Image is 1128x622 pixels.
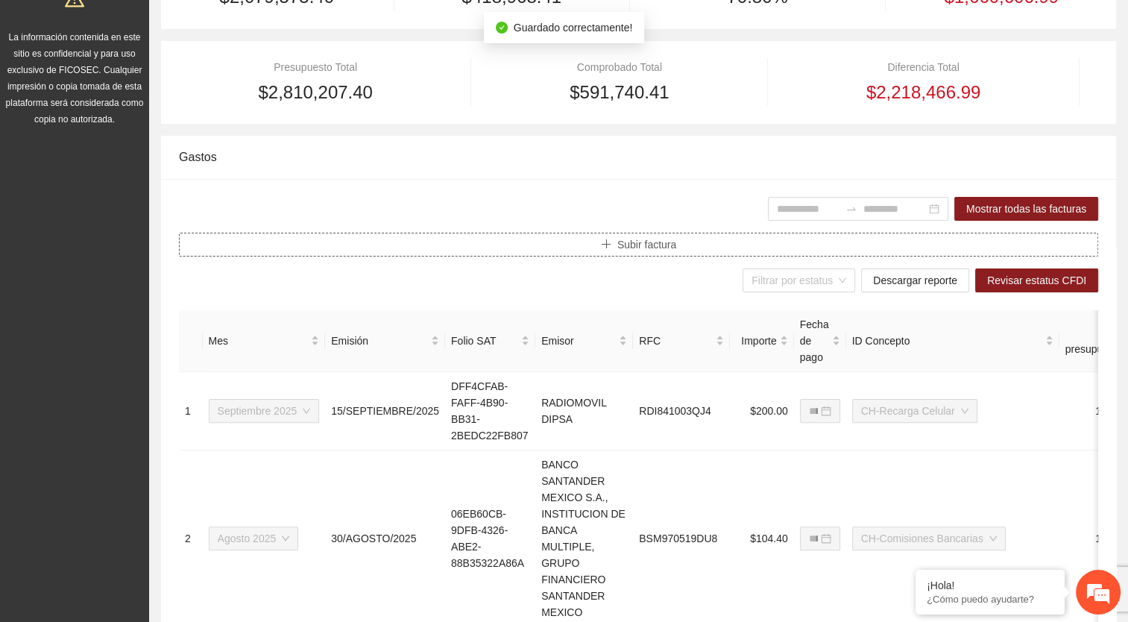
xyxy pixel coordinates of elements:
td: 15/SEPTIEMBRE/2025 [325,372,445,450]
button: Mostrar todas las facturas [954,197,1098,221]
span: swap-right [845,203,857,215]
span: Mostrar todas las facturas [966,201,1086,217]
th: Emisión [325,310,445,372]
th: Importe [730,310,794,372]
div: Gastos [179,136,1098,178]
span: Revisar estatus CFDI [987,272,1086,289]
td: $200.00 [730,372,794,450]
span: La información contenida en este sitio es confidencial y para uso exclusivo de FICOSEC. Cualquier... [6,32,144,125]
span: Folio SAT [451,333,518,349]
span: plus [601,239,611,251]
span: $2,810,207.40 [258,78,372,107]
span: Emisión [331,333,428,349]
span: ID Concepto [852,333,1042,349]
span: $591,740.41 [570,78,669,107]
span: CH-Recarga Celular [861,400,968,422]
span: Mes [209,333,309,349]
div: Comprobado Total [491,59,749,75]
span: Descargar reporte [873,272,957,289]
span: Agosto 2025 [218,527,290,550]
p: ¿Cómo puedo ayudarte? [927,594,1053,605]
th: Mes [203,310,326,372]
th: ID Concepto [846,310,1059,372]
td: 1 [179,372,203,450]
span: Guardado correctamente! [514,22,633,34]
span: Emisor [541,333,616,349]
span: Fecha de pago [800,316,829,365]
th: Fecha de pago [794,310,846,372]
span: check-circle [496,22,508,34]
span: Estamos en línea. [86,199,206,350]
div: Chatee con nosotros ahora [78,76,251,95]
td: RDI841003QJ4 [633,372,729,450]
span: RFC [639,333,712,349]
span: Subir factura [617,236,676,253]
div: Presupuesto Total [179,59,452,75]
span: to [845,203,857,215]
th: RFC [633,310,729,372]
td: DFF4CFAB-FAFF-4B90-BB31-2BEDC22FB807 [445,372,535,450]
th: Folio SAT [445,310,535,372]
span: CH-Comisiones Bancarias [861,527,997,550]
span: Septiembre 2025 [218,400,311,422]
textarea: Escriba su mensaje y pulse “Intro” [7,407,284,459]
div: Diferencia Total [787,59,1059,75]
span: $2,218,466.99 [866,78,980,107]
td: RADIOMOVIL DIPSA [535,372,633,450]
button: plusSubir factura [179,233,1098,257]
div: Minimizar ventana de chat en vivo [245,7,280,43]
button: Descargar reporte [861,268,969,292]
span: Importe [736,333,777,349]
button: Revisar estatus CFDI [975,268,1098,292]
div: ¡Hola! [927,579,1053,591]
th: Emisor [535,310,633,372]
